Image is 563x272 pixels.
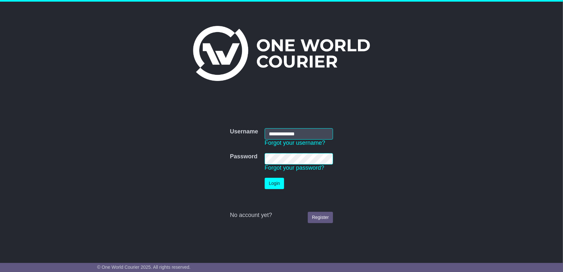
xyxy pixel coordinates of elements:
[97,265,191,270] span: © One World Courier 2025. All rights reserved.
[265,178,284,189] button: Login
[230,153,258,160] label: Password
[193,26,370,81] img: One World
[230,212,333,219] div: No account yet?
[265,140,325,146] a: Forgot your username?
[265,164,324,171] a: Forgot your password?
[230,128,258,135] label: Username
[308,212,333,223] a: Register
